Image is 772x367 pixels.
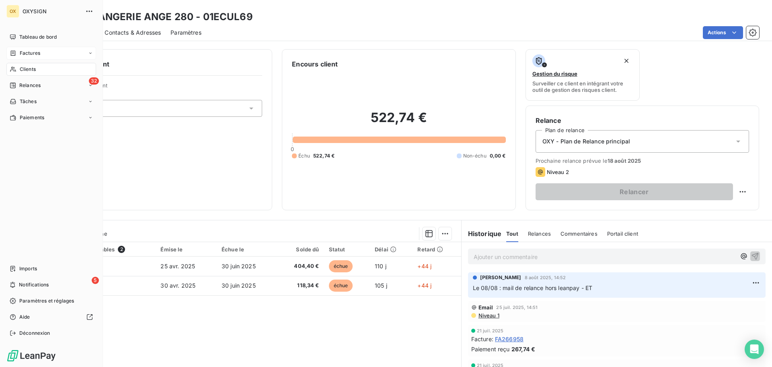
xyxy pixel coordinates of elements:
span: Tout [506,230,518,237]
span: 522,74 € [313,152,335,160]
div: Échue le [222,246,272,253]
span: 25 avr. 2025 [160,263,195,270]
span: 404,40 € [281,262,319,270]
span: OXYSIGN [23,8,80,15]
span: 0,00 € [490,152,506,160]
span: Surveiller ce client en intégrant votre outil de gestion des risques client. [532,80,633,93]
span: Factures [20,50,40,57]
span: FA266958 [495,335,524,343]
span: Tableau de bord [19,33,57,41]
span: 30 avr. 2025 [160,282,195,289]
a: Factures [6,47,96,60]
span: 30 juin 2025 [222,282,256,289]
button: Gestion du risqueSurveiller ce client en intégrant votre outil de gestion des risques client. [526,49,640,101]
a: 32Relances [6,79,96,92]
h6: Encours client [292,59,338,69]
span: Email [478,304,493,311]
h6: Relance [536,116,749,125]
span: Commentaires [561,230,597,237]
div: Émise le [160,246,212,253]
h6: Historique [462,229,502,238]
span: OXY - Plan de Relance principal [542,137,630,145]
img: Logo LeanPay [6,349,56,362]
span: Niveau 1 [478,312,499,319]
span: 18 août 2025 [608,158,641,164]
span: Niveau 2 [547,169,569,175]
span: Propriétés Client [65,82,262,93]
span: Non-échu [463,152,487,160]
a: Tâches [6,95,96,108]
span: Portail client [607,230,638,237]
span: Paiement reçu [471,345,510,353]
span: 267,74 € [511,345,535,353]
h6: Informations client [49,59,262,69]
span: échue [329,280,353,292]
a: Imports [6,262,96,275]
button: Relancer [536,183,733,200]
span: 30 juin 2025 [222,263,256,270]
span: Relances [19,82,41,89]
span: Notifications [19,281,49,288]
span: Facture : [471,335,493,343]
button: Actions [703,26,743,39]
span: 32 [89,77,99,85]
span: 110 j [375,263,386,270]
span: Le 08/08 : mail de relance hors leanpay - ET [473,284,593,291]
div: Retard [417,246,456,253]
span: Paramètres [170,29,201,37]
span: +44 j [417,282,431,289]
span: Déconnexion [19,330,50,337]
span: Imports [19,265,37,272]
a: Paiements [6,111,96,124]
span: Prochaine relance prévue le [536,158,749,164]
span: 5 [92,277,99,284]
span: Échu [298,152,310,160]
span: Tâches [20,98,37,105]
div: Statut [329,246,365,253]
span: 118,34 € [281,282,319,290]
div: Solde dû [281,246,319,253]
span: [PERSON_NAME] [480,274,522,281]
span: 25 juil. 2025, 14:51 [496,305,538,310]
div: Délai [375,246,408,253]
span: Relances [528,230,551,237]
span: 21 juil. 2025 [477,328,504,333]
span: 2 [118,246,125,253]
span: Paiements [20,114,44,121]
a: Aide [6,311,96,323]
a: Paramètres et réglages [6,294,96,307]
span: Clients [20,66,36,73]
span: Paramètres et réglages [19,297,74,305]
div: Open Intercom Messenger [745,340,764,359]
a: Tableau de bord [6,31,96,44]
span: Contacts & Adresses [105,29,161,37]
h3: BOULANGERIE ANGE 280 - 01ECUL69 [71,10,253,24]
span: Aide [19,313,30,321]
h2: 522,74 € [292,110,505,134]
span: 8 août 2025, 14:52 [525,275,566,280]
span: 105 j [375,282,387,289]
div: Pièces comptables [65,246,151,253]
span: échue [329,260,353,272]
div: OX [6,5,19,18]
span: Gestion du risque [532,70,577,77]
span: +44 j [417,263,431,270]
a: Clients [6,63,96,76]
span: 0 [291,146,294,152]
